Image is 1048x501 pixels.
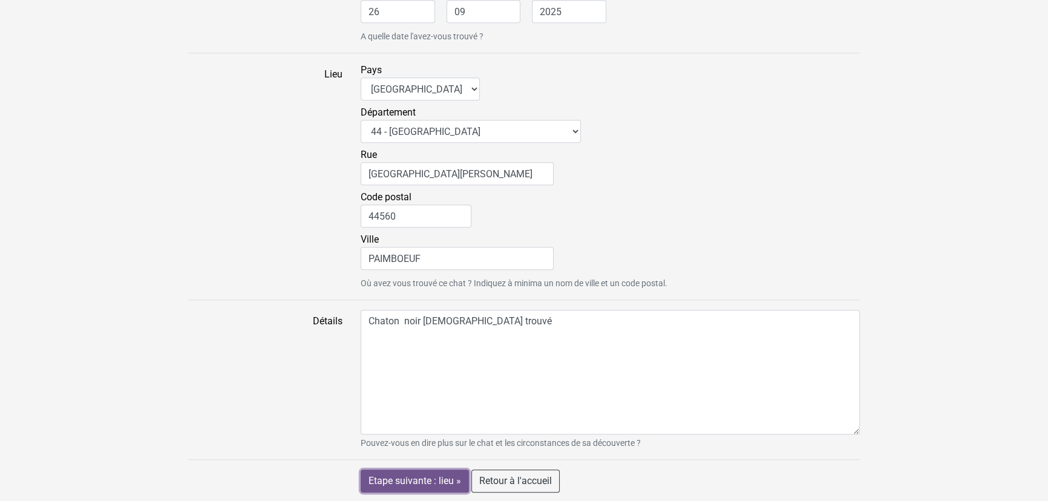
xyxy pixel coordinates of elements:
label: Rue [361,148,554,185]
input: Ville [361,247,554,270]
small: Pouvez-vous en dire plus sur le chat et les circonstances de sa découverte ? [361,437,860,450]
label: Détails [179,310,352,450]
label: Code postal [361,190,471,228]
input: Etape suivante : lieu » [361,470,469,493]
label: Ville [361,232,554,270]
label: Pays [361,63,480,100]
select: Pays [361,77,480,100]
label: Lieu [179,63,352,290]
label: Département [361,105,581,143]
small: A quelle date l'avez-vous trouvé ? [361,30,860,43]
input: Code postal [361,205,471,228]
input: Rue [361,162,554,185]
a: Retour à l'accueil [471,470,560,493]
small: Où avez vous trouvé ce chat ? Indiquez à minima un nom de ville et un code postal. [361,277,860,290]
select: Département [361,120,581,143]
